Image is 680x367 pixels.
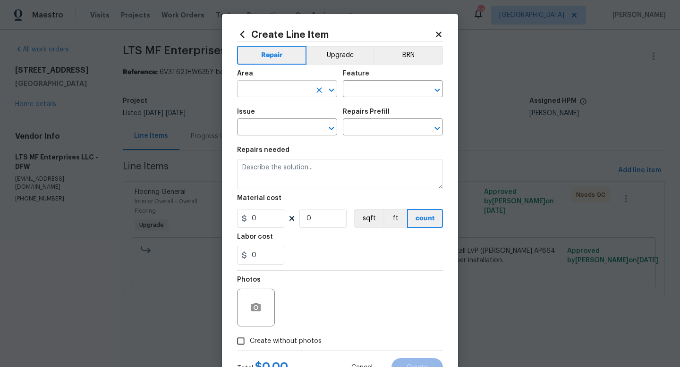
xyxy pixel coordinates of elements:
[237,70,253,77] h5: Area
[325,83,338,97] button: Open
[250,336,322,346] span: Create without photos
[343,70,369,77] h5: Feature
[431,83,444,97] button: Open
[383,209,407,228] button: ft
[237,147,289,153] h5: Repairs needed
[431,122,444,135] button: Open
[343,108,390,115] h5: Repairs Prefill
[313,83,326,97] button: Clear
[354,209,383,228] button: sqft
[374,46,443,65] button: BRN
[237,108,255,115] h5: Issue
[325,122,338,135] button: Open
[306,46,374,65] button: Upgrade
[407,209,443,228] button: count
[237,276,261,283] h5: Photos
[237,46,306,65] button: Repair
[237,29,434,40] h2: Create Line Item
[237,195,281,201] h5: Material cost
[237,234,273,240] h5: Labor cost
